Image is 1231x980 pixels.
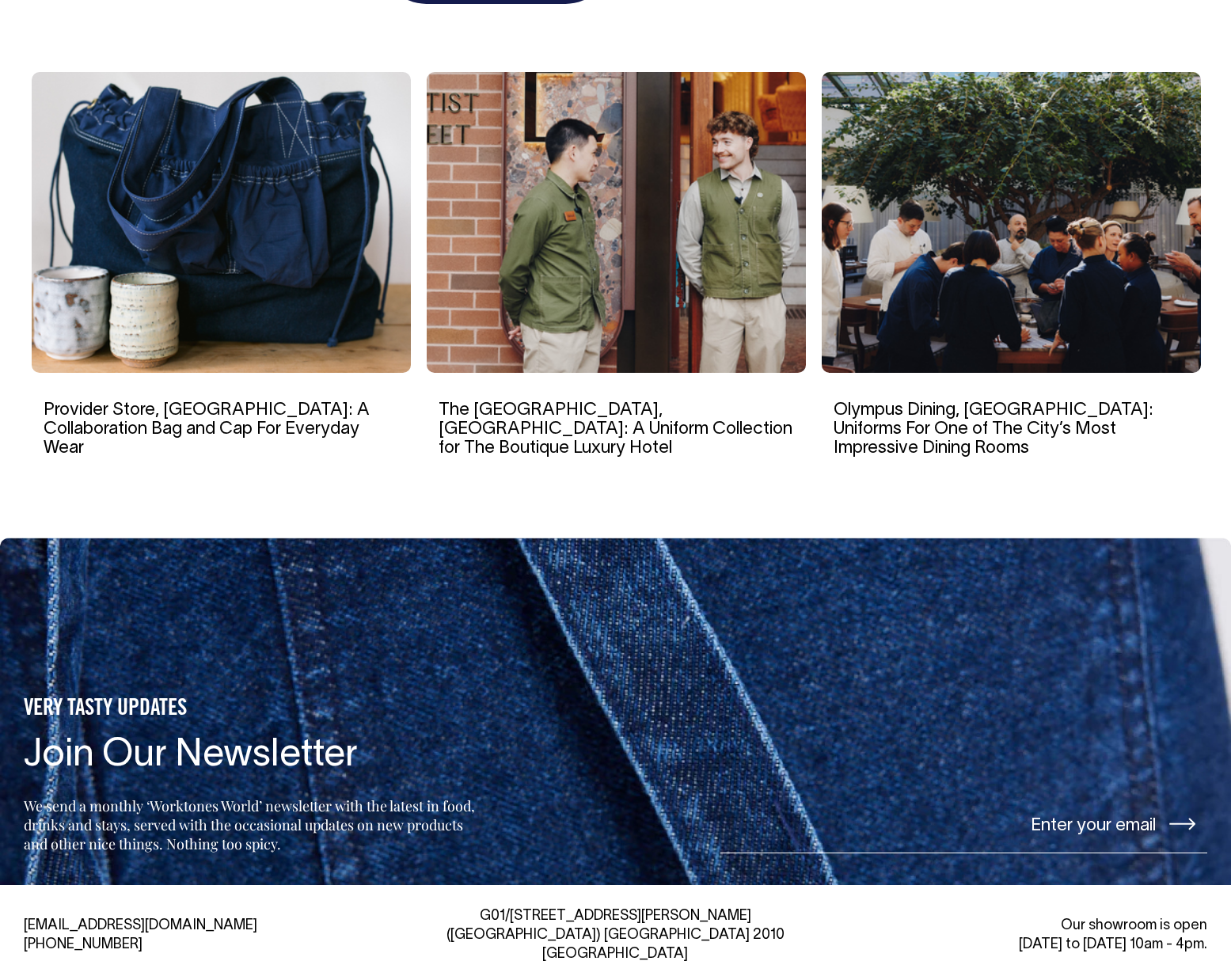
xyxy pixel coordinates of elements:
img: Provider Store, Sydney: A Collaboration Bag and Cap For Everyday Wear [32,72,411,373]
a: [EMAIL_ADDRESS][DOMAIN_NAME] [24,919,257,933]
a: The [GEOGRAPHIC_DATA], [GEOGRAPHIC_DATA]: A Uniform Collection for The Boutique Luxury Hotel [439,402,792,456]
div: Our showroom is open [DATE] to [DATE] 10am - 4pm. [829,917,1207,955]
p: We send a monthly ‘Worktones World’ newsletter with the latest in food, drinks and stays, served ... [24,796,480,853]
input: Enter your email [720,794,1207,853]
a: Olympus Dining, [GEOGRAPHIC_DATA]: Uniforms For One of The City’s Most Impressive Dining Rooms [834,402,1153,456]
div: G01/[STREET_ADDRESS][PERSON_NAME] ([GEOGRAPHIC_DATA]) [GEOGRAPHIC_DATA] 2010 [GEOGRAPHIC_DATA] [426,907,804,964]
img: The EVE Hotel, Sydney: A Uniform Collection for The Boutique Luxury Hotel [427,72,806,373]
a: Provider Store, [GEOGRAPHIC_DATA]: A Collaboration Bag and Cap For Everyday Wear [44,402,370,456]
img: Olympus Dining, Sydney: Uniforms For One of The City’s Most Impressive Dining Rooms [822,72,1201,373]
h4: Join Our Newsletter [24,735,480,777]
h5: VERY TASTY UPDATES [24,696,480,723]
a: [PHONE_NUMBER] [24,938,142,952]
